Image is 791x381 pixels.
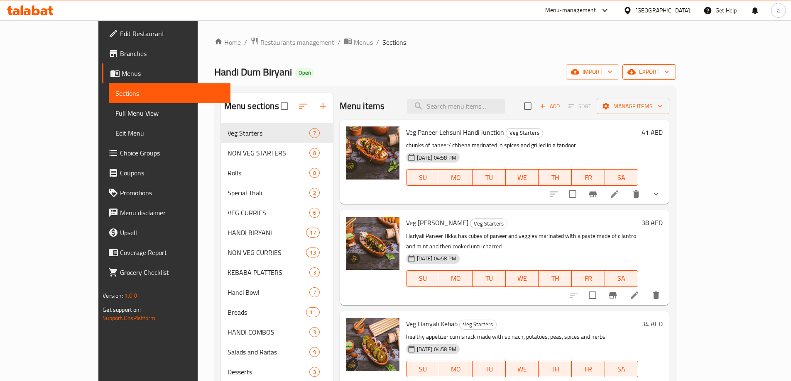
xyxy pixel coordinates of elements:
a: Sections [109,83,230,103]
span: Select section first [563,100,597,113]
a: Menus [344,37,373,48]
span: Menus [354,37,373,47]
span: 7 [310,289,319,296]
span: HANDI COMBOS [228,327,309,337]
div: KEBABA PLATTERS [228,267,309,277]
button: Manage items [597,99,669,114]
span: Branches [120,49,224,58]
div: NON VEG STARTERS8 [221,143,333,163]
div: Veg Starters [470,218,507,228]
span: TH [542,363,568,375]
span: Add item [536,100,563,113]
div: KEBABA PLATTERS3 [221,262,333,282]
span: MO [443,363,469,375]
div: NON VEG CURRIES [228,248,306,257]
div: HANDI COMBOS3 [221,322,333,342]
svg: Show Choices [651,189,661,199]
span: [DATE] 04:58 PM [414,154,460,162]
button: SA [605,169,638,186]
span: Grocery Checklist [120,267,224,277]
button: delete [646,285,666,305]
span: MO [443,272,469,284]
span: 8 [310,169,319,177]
div: Menu-management [545,5,596,15]
button: SA [605,361,638,377]
span: Edit Restaurant [120,29,224,39]
span: [DATE] 04:58 PM [414,345,460,353]
span: TU [476,363,502,375]
div: items [309,267,320,277]
h2: Menu sections [224,100,279,112]
img: Veg Paneer Lehsuni Handi Junction [346,126,399,180]
span: Veg [PERSON_NAME] [406,216,468,229]
span: Salads and Raitas [228,347,309,357]
button: Branch-specific-item [603,285,623,305]
button: WE [506,270,539,287]
a: Grocery Checklist [102,262,230,282]
span: Manage items [603,101,663,112]
span: import [573,67,612,77]
a: Menu disclaimer [102,203,230,223]
button: FR [572,169,605,186]
span: Version: [103,290,123,301]
span: Menu disclaimer [120,208,224,218]
span: TU [476,272,502,284]
input: search [407,99,505,114]
button: SA [605,270,638,287]
span: 3 [310,269,319,277]
p: Hariyali Paneer Tikka has cubes of paneer and veggies marinated with a paste made of cilantro and... [406,231,638,252]
a: Promotions [102,183,230,203]
div: items [309,287,320,297]
button: MO [439,169,473,186]
span: Upsell [120,228,224,238]
p: healthy appetizer cum snack made with spinach, potatoes, peas, spices and herbs. [406,332,638,342]
button: WE [506,361,539,377]
a: Edit menu item [629,290,639,300]
span: 6 [310,209,319,217]
a: Coverage Report [102,243,230,262]
span: a [777,6,780,15]
li: / [338,37,340,47]
span: 2 [310,189,319,197]
div: Handi Bowl7 [221,282,333,302]
div: Open [295,68,314,78]
span: Handi Bowl [228,287,309,297]
span: WE [509,172,536,184]
span: 8 [310,149,319,157]
h6: 38 AED [642,217,663,228]
span: NON VEG STARTERS [228,148,309,158]
a: Edit menu item [610,189,620,199]
span: Select all sections [276,97,293,115]
div: Veg Starters [506,128,543,138]
span: 3 [310,368,319,376]
span: Veg Starters [228,128,309,138]
div: VEG CURRIES6 [221,203,333,223]
a: Choice Groups [102,143,230,163]
button: WE [506,169,539,186]
span: SU [410,272,436,284]
span: 13 [306,249,319,257]
span: Desserts [228,367,309,377]
div: Rolls8 [221,163,333,183]
button: SU [406,169,440,186]
span: Restaurants management [260,37,334,47]
div: Special Thali [228,188,309,198]
button: FR [572,270,605,287]
span: Coupons [120,168,224,178]
div: items [306,248,319,257]
p: chunks of paneer/ chhena marinated in spices and grilled in a tandoor [406,140,638,150]
button: SU [406,270,440,287]
span: TU [476,172,502,184]
button: TU [473,270,506,287]
div: HANDI BIRYANI [228,228,306,238]
a: Branches [102,44,230,63]
a: Menus [102,63,230,83]
span: SA [608,172,635,184]
button: TH [539,169,572,186]
h6: 41 AED [642,126,663,138]
span: SU [410,172,436,184]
